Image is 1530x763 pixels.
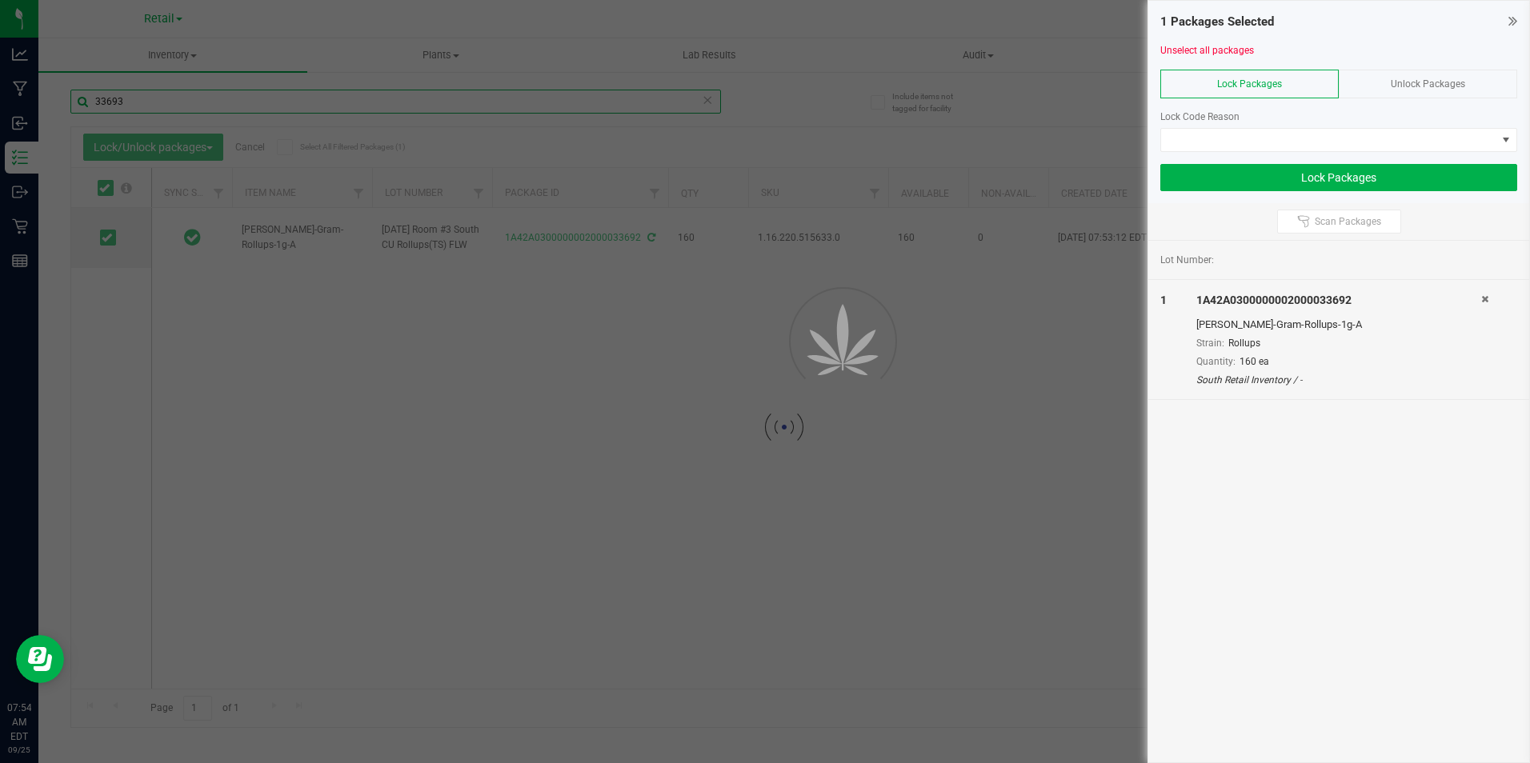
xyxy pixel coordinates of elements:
span: Strain: [1196,338,1224,349]
a: Unselect all packages [1160,45,1254,56]
span: Lock Code Reason [1160,111,1240,122]
span: Scan Packages [1315,215,1381,228]
div: 1A42A0300000002000033692 [1196,292,1482,309]
span: Lock Packages [1217,78,1282,90]
span: 1 [1160,294,1167,306]
iframe: Resource center [16,635,64,683]
span: Quantity: [1196,356,1236,367]
button: Scan Packages [1277,210,1401,234]
div: [PERSON_NAME]-Gram-Rollups-1g-A [1196,317,1482,333]
button: Lock Packages [1160,164,1517,191]
span: Unlock Packages [1391,78,1465,90]
span: 160 ea [1240,356,1269,367]
span: Rollups [1228,338,1260,349]
div: South Retail Inventory / - [1196,373,1482,387]
span: Lot Number: [1160,253,1214,267]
